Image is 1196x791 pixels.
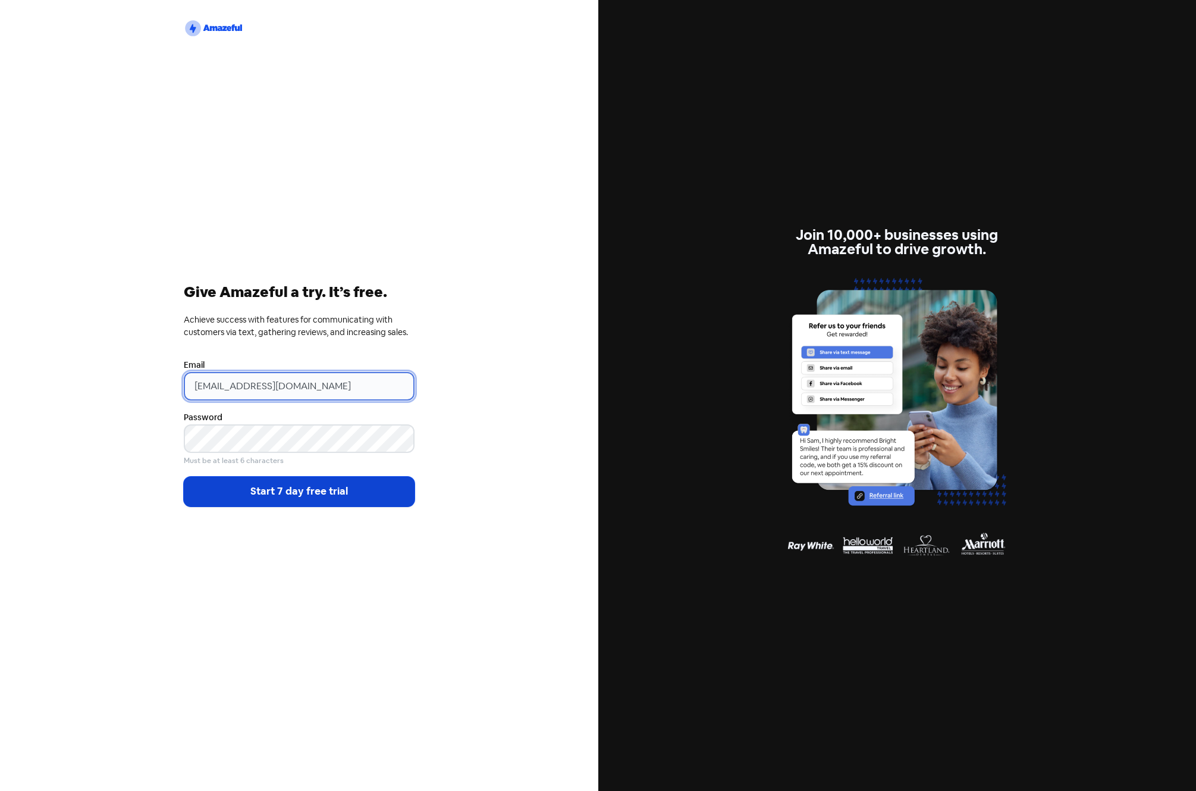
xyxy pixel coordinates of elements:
[184,314,415,339] div: Achieve success with features for communicating with customers via text, gathering reviews, and i...
[184,477,415,507] button: Start 7 day free trial
[184,359,205,371] label: Email
[781,228,1012,257] div: Join 10,000+ businesses using Amazeful to drive growth.
[184,285,415,299] div: Give Amazeful a try. It’s free.
[781,271,1012,527] img: referrals
[184,411,222,424] label: Password
[184,372,415,401] input: Enter your email address...
[184,455,284,467] small: Must be at least 6 characters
